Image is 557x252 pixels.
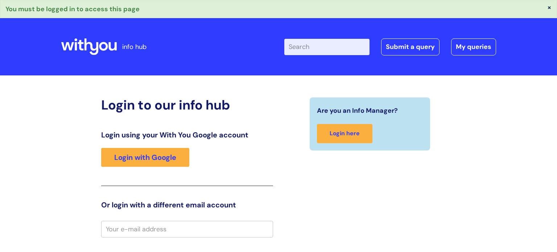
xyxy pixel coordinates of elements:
a: Login here [317,124,372,143]
p: info hub [122,41,147,53]
button: × [547,4,552,11]
input: Your e-mail address [101,221,273,237]
h3: Login using your With You Google account [101,131,273,139]
a: My queries [451,38,496,55]
a: Login with Google [101,148,189,167]
span: Are you an Info Manager? [317,105,398,116]
input: Search [284,39,370,55]
a: Submit a query [381,38,440,55]
h3: Or login with a different email account [101,201,273,209]
h2: Login to our info hub [101,97,273,113]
